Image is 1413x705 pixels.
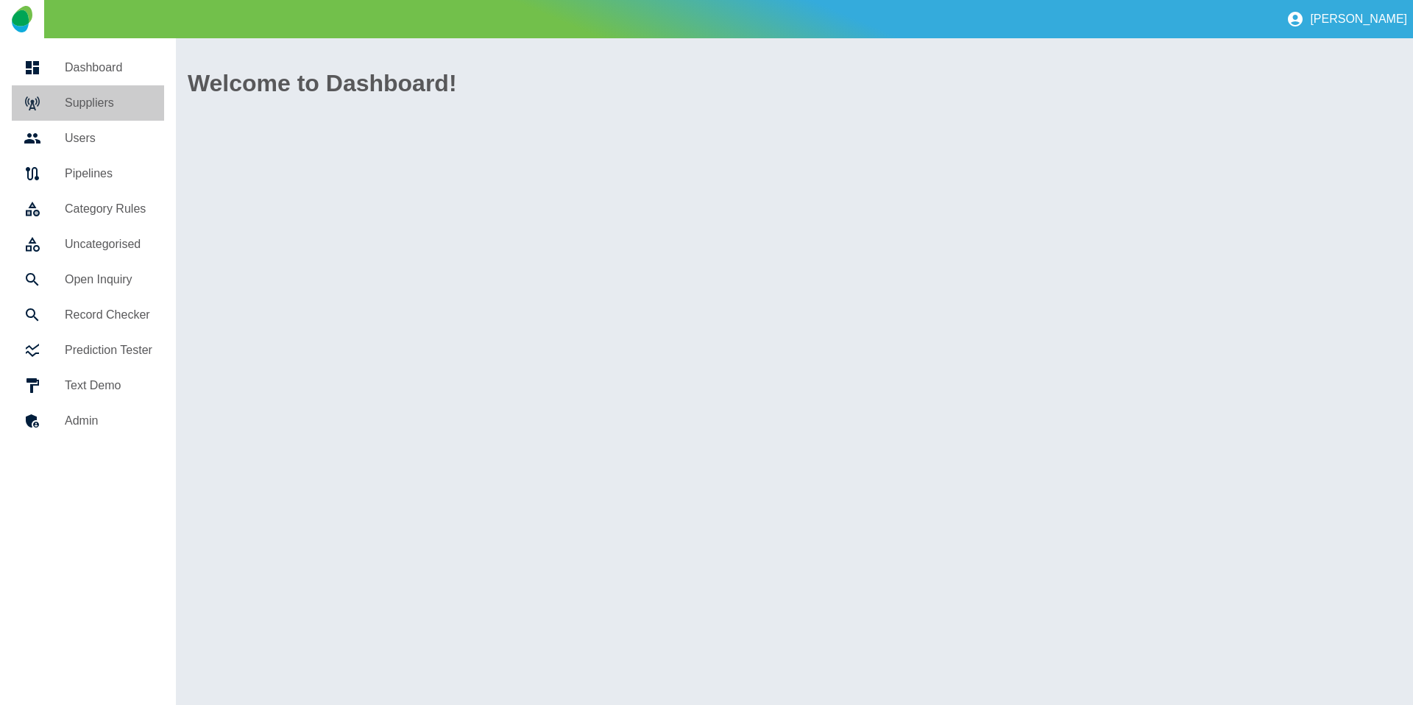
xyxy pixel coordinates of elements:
[12,333,164,368] a: Prediction Tester
[65,130,152,147] h5: Users
[12,121,164,156] a: Users
[65,377,152,394] h5: Text Demo
[65,306,152,324] h5: Record Checker
[1310,13,1407,26] p: [PERSON_NAME]
[65,271,152,288] h5: Open Inquiry
[12,227,164,262] a: Uncategorised
[12,85,164,121] a: Suppliers
[12,403,164,439] a: Admin
[65,59,152,77] h5: Dashboard
[65,235,152,253] h5: Uncategorised
[12,191,164,227] a: Category Rules
[65,94,152,112] h5: Suppliers
[65,341,152,359] h5: Prediction Tester
[12,50,164,85] a: Dashboard
[12,262,164,297] a: Open Inquiry
[65,412,152,430] h5: Admin
[12,156,164,191] a: Pipelines
[12,368,164,403] a: Text Demo
[65,200,152,218] h5: Category Rules
[188,65,1401,101] h1: Welcome to Dashboard!
[1281,4,1413,34] button: [PERSON_NAME]
[65,165,152,183] h5: Pipelines
[12,6,32,32] img: Logo
[12,297,164,333] a: Record Checker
